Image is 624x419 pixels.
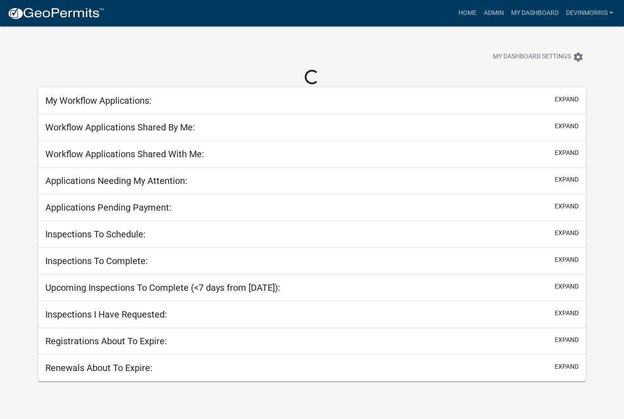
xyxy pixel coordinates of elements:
a: Admin [480,5,507,22]
h5: Inspections To Complete: [45,255,148,266]
button: My Dashboard Settingssettings [486,48,591,66]
a: Devinmorris [562,5,617,22]
h5: Upcoming Inspections To Complete (<7 days from [DATE]): [45,282,280,293]
button: expand [555,362,579,371]
a: My Dashboard [507,5,562,22]
h5: Inspections I Have Requested: [45,309,167,320]
button: expand [555,282,579,291]
button: expand [555,95,579,104]
a: Home [455,5,480,22]
button: expand [555,255,579,265]
button: expand [555,148,579,158]
h5: Registrations About To Expire: [45,336,167,347]
button: expand [555,121,579,131]
h5: Renewals About To Expire: [45,362,152,373]
button: expand [555,175,579,184]
button: expand [555,202,579,211]
h5: My Workflow Applications: [45,95,151,106]
i: settings [573,52,584,63]
button: expand [555,335,579,345]
h5: Applications Needing My Attention: [45,175,187,186]
h5: Workflow Applications Shared By Me: [45,122,195,133]
button: expand [555,308,579,318]
button: expand [555,228,579,238]
h5: Applications Pending Payment: [45,202,171,213]
h5: Inspections To Schedule: [45,229,146,240]
h5: Workflow Applications Shared With Me: [45,149,204,159]
span: My Dashboard Settings [493,52,571,63]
